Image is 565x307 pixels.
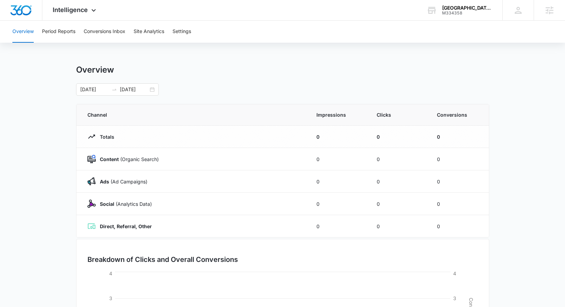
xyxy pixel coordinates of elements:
[429,215,489,237] td: 0
[316,111,360,118] span: Impressions
[96,156,159,163] p: (Organic Search)
[429,193,489,215] td: 0
[368,126,429,148] td: 0
[453,271,456,276] tspan: 4
[308,193,368,215] td: 0
[76,65,114,75] h1: Overview
[100,156,119,162] strong: Content
[308,148,368,170] td: 0
[442,11,492,15] div: account id
[437,111,478,118] span: Conversions
[112,87,117,92] span: swap-right
[100,223,152,229] strong: Direct, Referral, Other
[368,215,429,237] td: 0
[109,295,112,301] tspan: 3
[100,201,114,207] strong: Social
[87,111,300,118] span: Channel
[87,254,238,265] h3: Breakdown of Clicks and Overall Conversions
[87,177,96,186] img: Ads
[429,148,489,170] td: 0
[42,21,75,43] button: Period Reports
[112,87,117,92] span: to
[172,21,191,43] button: Settings
[80,86,109,93] input: Start date
[308,126,368,148] td: 0
[429,170,489,193] td: 0
[100,179,109,184] strong: Ads
[377,111,420,118] span: Clicks
[442,5,492,11] div: account name
[429,126,489,148] td: 0
[308,215,368,237] td: 0
[453,295,456,301] tspan: 3
[368,148,429,170] td: 0
[120,86,148,93] input: End date
[308,170,368,193] td: 0
[87,200,96,208] img: Social
[53,6,88,13] span: Intelligence
[368,193,429,215] td: 0
[368,170,429,193] td: 0
[96,133,114,140] p: Totals
[87,155,96,163] img: Content
[134,21,164,43] button: Site Analytics
[12,21,34,43] button: Overview
[96,178,147,185] p: (Ad Campaigns)
[84,21,125,43] button: Conversions Inbox
[96,200,152,208] p: (Analytics Data)
[109,271,112,276] tspan: 4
